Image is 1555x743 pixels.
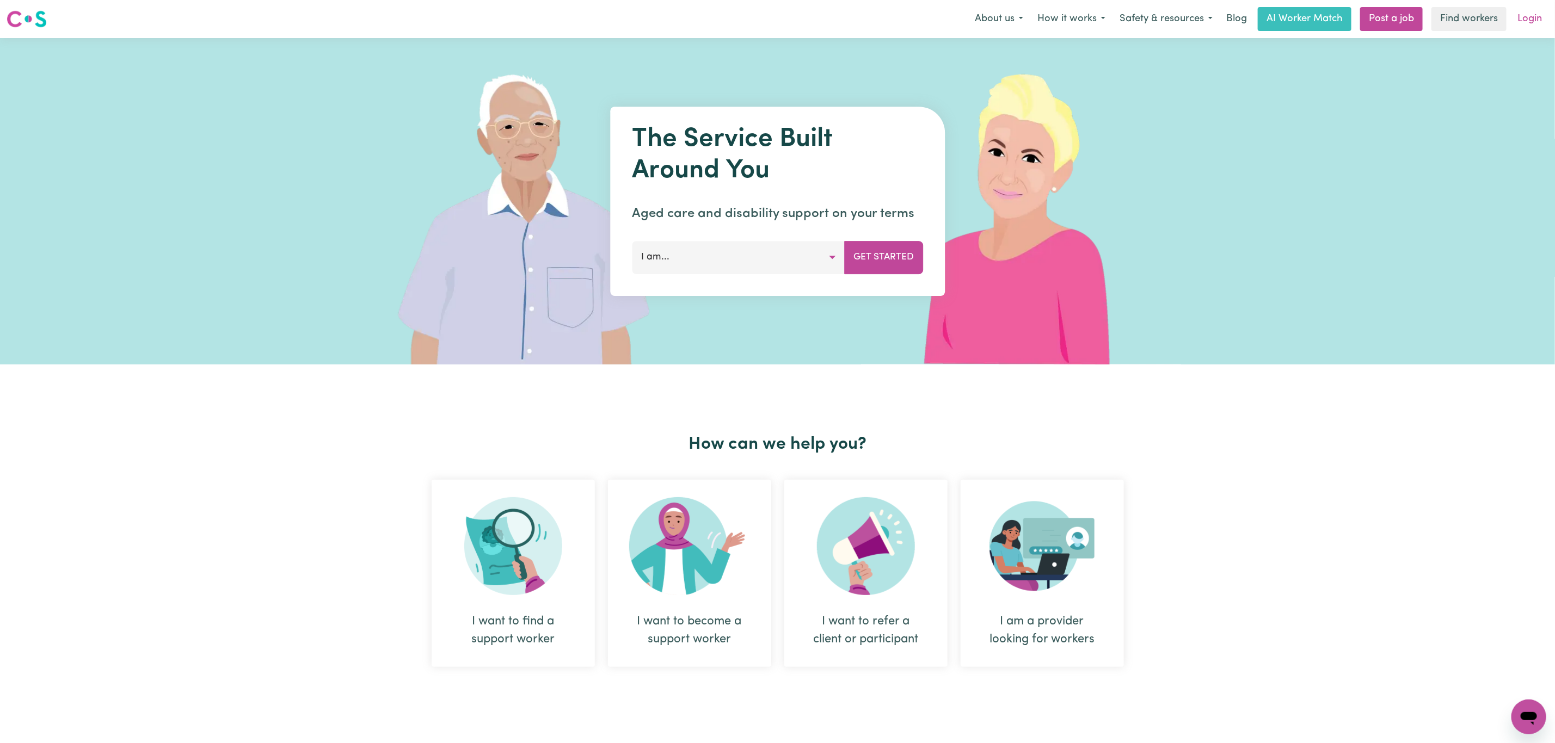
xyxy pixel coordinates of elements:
[989,497,1095,595] img: Provider
[1360,7,1423,31] a: Post a job
[987,612,1098,648] div: I am a provider looking for workers
[458,612,569,648] div: I want to find a support worker
[634,612,745,648] div: I want to become a support worker
[961,480,1124,667] div: I am a provider looking for workers
[632,124,923,187] h1: The Service Built Around You
[1220,7,1253,31] a: Blog
[629,497,750,595] img: Become Worker
[1431,7,1507,31] a: Find workers
[608,480,771,667] div: I want to become a support worker
[432,480,595,667] div: I want to find a support worker
[968,8,1030,30] button: About us
[817,497,915,595] img: Refer
[1113,8,1220,30] button: Safety & resources
[1258,7,1351,31] a: AI Worker Match
[784,480,948,667] div: I want to refer a client or participant
[425,434,1130,455] h2: How can we help you?
[7,9,47,29] img: Careseekers logo
[810,612,921,648] div: I want to refer a client or participant
[1030,8,1113,30] button: How it works
[844,241,923,274] button: Get Started
[632,241,845,274] button: I am...
[1511,7,1548,31] a: Login
[632,204,923,224] p: Aged care and disability support on your terms
[464,497,562,595] img: Search
[7,7,47,32] a: Careseekers logo
[1511,699,1546,734] iframe: Button to launch messaging window, conversation in progress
